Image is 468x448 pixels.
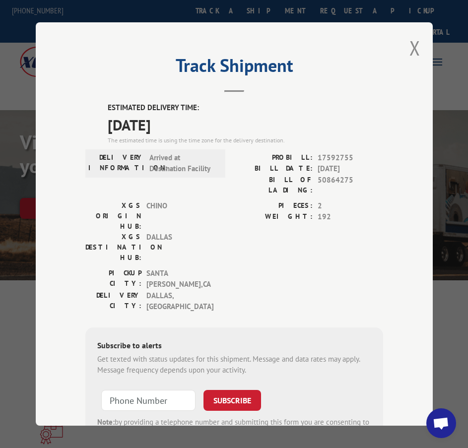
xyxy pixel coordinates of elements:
[97,354,371,376] div: Get texted with status updates for this shipment. Message and data rates may apply. Message frequ...
[85,59,383,77] h2: Track Shipment
[318,200,383,212] span: 2
[101,390,196,411] input: Phone Number
[146,200,213,232] span: CHINO
[234,175,313,195] label: BILL OF LADING:
[108,102,383,114] label: ESTIMATED DELIVERY TIME:
[85,200,141,232] label: XGS ORIGIN HUB:
[108,114,383,136] span: [DATE]
[85,232,141,263] label: XGS DESTINATION HUB:
[85,290,141,313] label: DELIVERY CITY:
[146,232,213,263] span: DALLAS
[234,163,313,175] label: BILL DATE:
[318,175,383,195] span: 50864275
[85,268,141,290] label: PICKUP CITY:
[234,152,313,164] label: PROBILL:
[203,390,261,411] button: SUBSCRIBE
[426,408,456,438] a: Open chat
[318,152,383,164] span: 17592755
[234,200,313,212] label: PIECES:
[88,152,144,175] label: DELIVERY INFORMATION:
[146,268,213,290] span: SANTA [PERSON_NAME] , CA
[234,211,313,223] label: WEIGHT:
[318,163,383,175] span: [DATE]
[318,211,383,223] span: 192
[97,417,115,427] strong: Note:
[146,290,213,313] span: DALLAS , [GEOGRAPHIC_DATA]
[97,339,371,354] div: Subscribe to alerts
[149,152,216,175] span: Arrived at Destination Facility
[409,35,420,61] button: Close modal
[108,136,383,145] div: The estimated time is using the time zone for the delivery destination.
